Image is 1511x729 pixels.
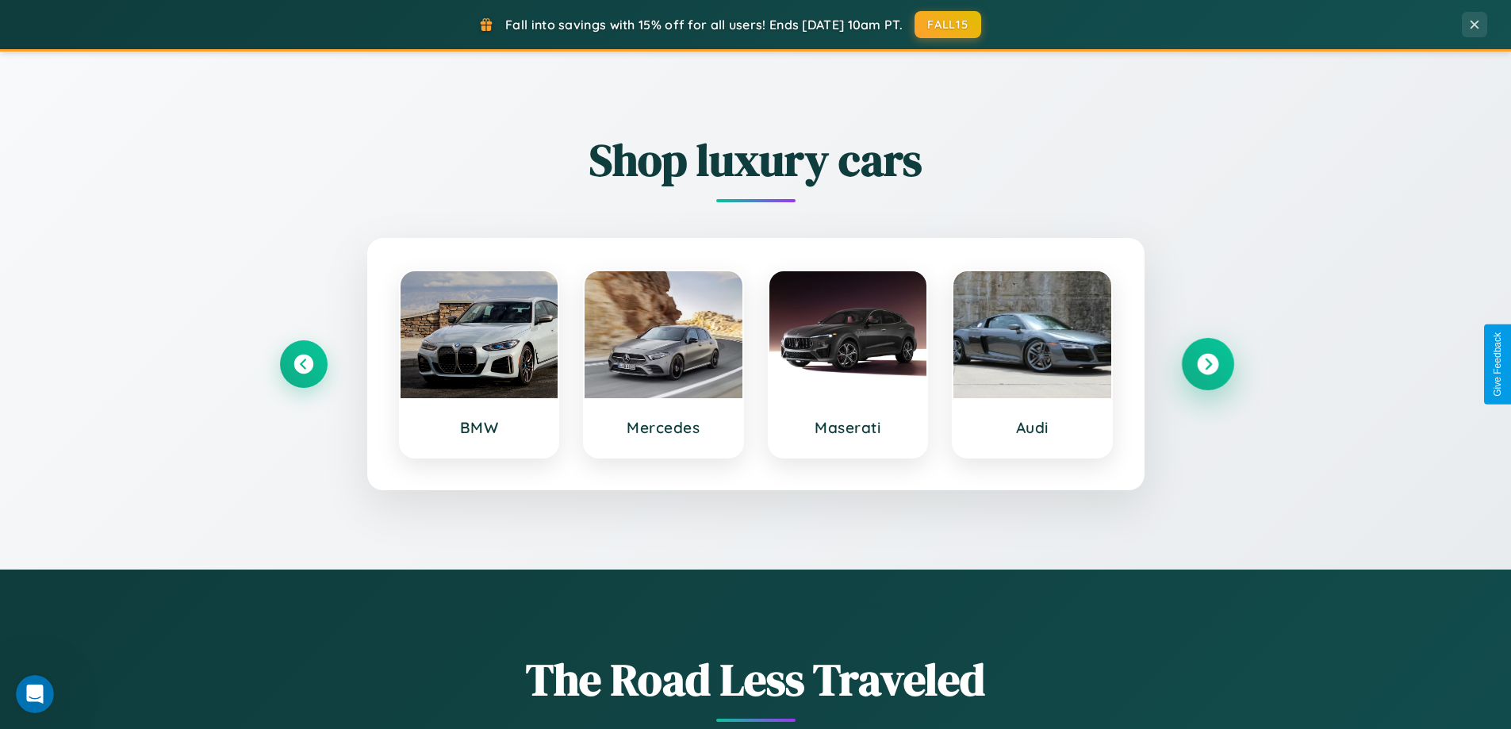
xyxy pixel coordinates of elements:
[1492,332,1503,397] div: Give Feedback
[280,129,1232,190] h2: Shop luxury cars
[600,418,727,437] h3: Mercedes
[505,17,903,33] span: Fall into savings with 15% off for all users! Ends [DATE] 10am PT.
[915,11,981,38] button: FALL15
[16,675,54,713] iframe: Intercom live chat
[416,418,543,437] h3: BMW
[280,649,1232,710] h1: The Road Less Traveled
[969,418,1095,437] h3: Audi
[785,418,911,437] h3: Maserati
